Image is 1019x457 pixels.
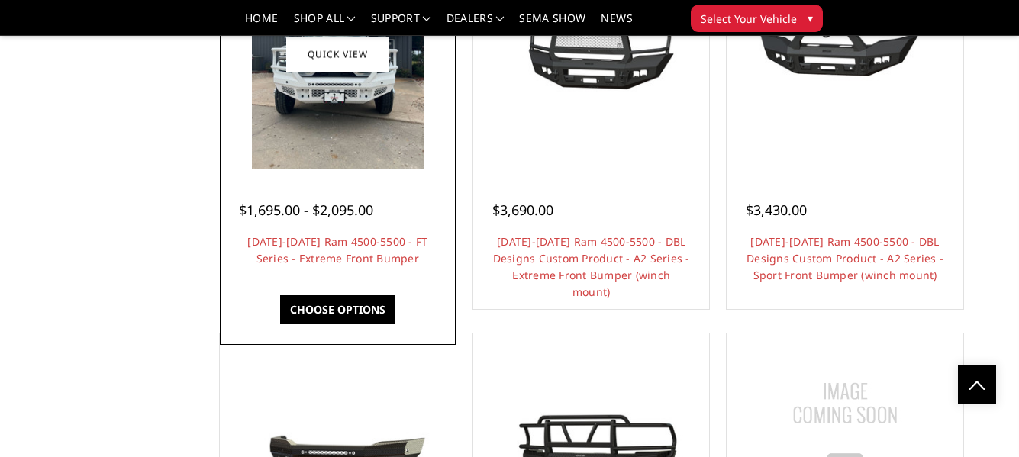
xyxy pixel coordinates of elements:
[493,234,690,299] a: [DATE]-[DATE] Ram 4500-5500 - DBL Designs Custom Product - A2 Series - Extreme Front Bumper (winc...
[294,13,356,35] a: shop all
[808,10,813,26] span: ▾
[943,384,1019,457] iframe: Chat Widget
[280,295,395,324] a: Choose Options
[239,201,373,219] span: $1,695.00 - $2,095.00
[519,13,585,35] a: SEMA Show
[371,13,431,35] a: Support
[247,234,427,266] a: [DATE]-[DATE] Ram 4500-5500 - FT Series - Extreme Front Bumper
[286,37,389,72] a: Quick view
[245,13,278,35] a: Home
[958,365,996,404] a: Click to Top
[601,13,632,35] a: News
[447,13,505,35] a: Dealers
[746,201,807,219] span: $3,430.00
[747,234,943,282] a: [DATE]-[DATE] Ram 4500-5500 - DBL Designs Custom Product - A2 Series - Sport Front Bumper (winch ...
[701,11,797,27] span: Select Your Vehicle
[691,5,823,32] button: Select Your Vehicle
[492,201,553,219] span: $3,690.00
